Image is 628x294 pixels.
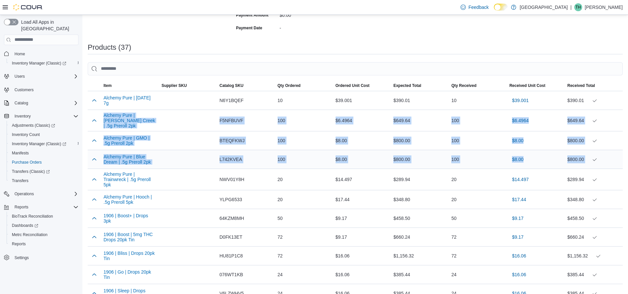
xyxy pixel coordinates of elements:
[449,153,507,166] div: 100
[449,94,507,107] div: 10
[567,137,620,145] div: $800.00
[104,194,156,205] button: Alchemy Pure | Hooch | .5g Preroll 5pk
[15,87,34,93] span: Customers
[509,153,526,166] button: $8.00
[520,3,568,11] p: [GEOGRAPHIC_DATA]
[12,178,28,183] span: Transfers
[391,134,449,147] div: $800.00
[15,114,31,119] span: Inventory
[275,173,333,186] div: 20
[333,153,391,166] div: $8.00
[509,134,526,147] button: $8.00
[275,268,333,281] div: 24
[236,13,268,18] label: Payment Amount
[570,3,572,11] p: |
[12,86,36,94] a: Customers
[275,193,333,206] div: 20
[13,4,43,11] img: Cova
[9,240,28,248] a: Reports
[104,269,156,280] button: 1906 | Go | Drops 20pk Tin
[275,80,333,91] button: Qty Ordered
[512,234,523,240] span: $9.17
[1,202,81,212] button: Reports
[7,230,81,239] button: Metrc Reconciliation
[449,212,507,225] div: 50
[9,140,78,148] span: Inventory Manager (Classic)
[391,193,449,206] div: $348.80
[333,193,391,206] div: $17.44
[18,19,78,32] span: Load All Apps in [GEOGRAPHIC_DATA]
[512,253,526,259] span: $16.06
[220,252,243,260] span: HU81P1C8
[7,59,81,68] a: Inventory Manager (Classic)
[567,271,620,279] div: $385.44
[585,3,623,11] p: [PERSON_NAME]
[9,149,31,157] a: Manifests
[104,251,156,261] button: 1906 | Bliss | Drops 20pk Tin
[104,172,156,187] button: Alchemy Pure | Trainwreck | .5g Preroll 5pk
[9,131,43,139] a: Inventory Count
[567,155,620,163] div: $800.00
[512,137,523,144] span: $8.00
[449,193,507,206] div: 20
[567,214,620,222] div: $458.50
[280,23,368,31] div: -
[12,203,78,211] span: Reports
[449,80,507,91] button: Qty Received
[7,167,81,176] a: Transfers (Classic)
[7,221,81,230] a: Dashboards
[391,268,449,281] div: $385.44
[333,134,391,147] div: $8.00
[449,114,507,127] div: 100
[104,154,156,165] button: Alchemy Pure | Blue Dream | .5g Preroll 2pk
[275,114,333,127] div: 100
[509,193,529,206] button: $17.44
[9,140,69,148] a: Inventory Manager (Classic)
[451,83,476,88] span: Qty Received
[12,203,31,211] button: Reports
[391,249,449,262] div: $1,156.32
[12,123,55,128] span: Adjustments (Classic)
[565,80,623,91] button: Received Total
[512,156,523,163] span: $8.00
[12,112,78,120] span: Inventory
[12,150,29,156] span: Manifests
[9,121,78,129] span: Adjustments (Classic)
[220,155,242,163] span: L742KVEA
[509,114,531,127] button: $6.4964
[15,100,28,106] span: Catalog
[88,43,131,51] h3: Products (37)
[12,72,27,80] button: Users
[494,4,508,11] input: Dark Mode
[7,139,81,148] a: Inventory Manager (Classic)
[275,212,333,225] div: 50
[512,215,523,222] span: $9.17
[12,50,78,58] span: Home
[162,83,187,88] span: Supplier SKU
[220,233,242,241] span: D0FK13ET
[9,231,50,239] a: Metrc Reconciliation
[1,112,81,121] button: Inventory
[333,268,391,281] div: $16.06
[12,253,78,261] span: Settings
[275,94,333,107] div: 10
[9,168,78,175] span: Transfers (Classic)
[333,94,391,107] div: $39.001
[9,168,52,175] a: Transfers (Classic)
[9,131,78,139] span: Inventory Count
[220,196,242,203] span: YLPG6533
[9,212,56,220] a: BioTrack Reconciliation
[509,249,529,262] button: $16.06
[567,233,620,241] div: $660.24
[1,98,81,108] button: Catalog
[236,25,262,31] label: Payment Date
[333,230,391,244] div: $9.17
[1,189,81,199] button: Operations
[220,83,244,88] span: Catalog SKU
[9,121,58,129] a: Adjustments (Classic)
[567,175,620,183] div: $289.94
[512,97,529,104] span: $39.001
[1,72,81,81] button: Users
[15,191,34,197] span: Operations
